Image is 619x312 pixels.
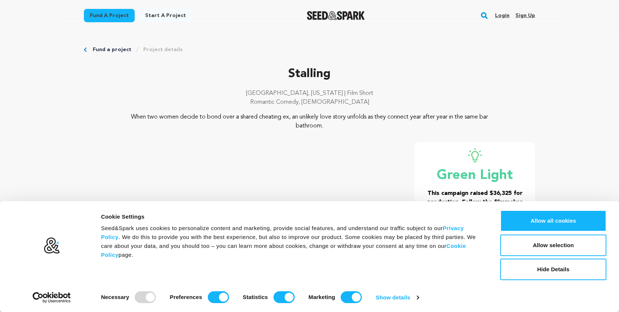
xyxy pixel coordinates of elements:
[500,235,606,256] button: Allow selection
[423,168,526,183] p: Green Light
[139,9,192,22] a: Start a project
[84,98,535,107] p: Romantic Comedy, [DEMOGRAPHIC_DATA]
[515,10,535,21] a: Sign up
[307,11,365,20] a: Seed&Spark Homepage
[243,294,268,300] strong: Statistics
[308,294,335,300] strong: Marketing
[143,46,183,53] a: Project details
[376,292,419,303] a: Show details
[500,210,606,232] button: Allow all cookies
[423,189,526,225] h3: This campaign raised $36,325 for production. Follow the filmmaker to receive future updates on th...
[307,11,365,20] img: Seed&Spark Logo Dark Mode
[500,259,606,280] button: Hide Details
[84,65,535,83] p: Stalling
[43,237,60,254] img: logo
[84,89,535,98] p: [GEOGRAPHIC_DATA], [US_STATE] | Film Short
[101,212,484,221] div: Cookie Settings
[129,113,490,130] p: When two women decide to bond over a shared cheating ex, an unlikely love story unfolds as they c...
[101,294,129,300] strong: Necessary
[84,9,135,22] a: Fund a project
[101,225,464,240] a: Privacy Policy
[495,10,510,21] a: Login
[101,224,484,259] div: Seed&Spark uses cookies to personalize content and marketing, provide social features, and unders...
[19,292,84,303] a: Usercentrics Cookiebot - opens in a new window
[93,46,131,53] a: Fund a project
[84,46,535,53] div: Breadcrumb
[170,294,202,300] strong: Preferences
